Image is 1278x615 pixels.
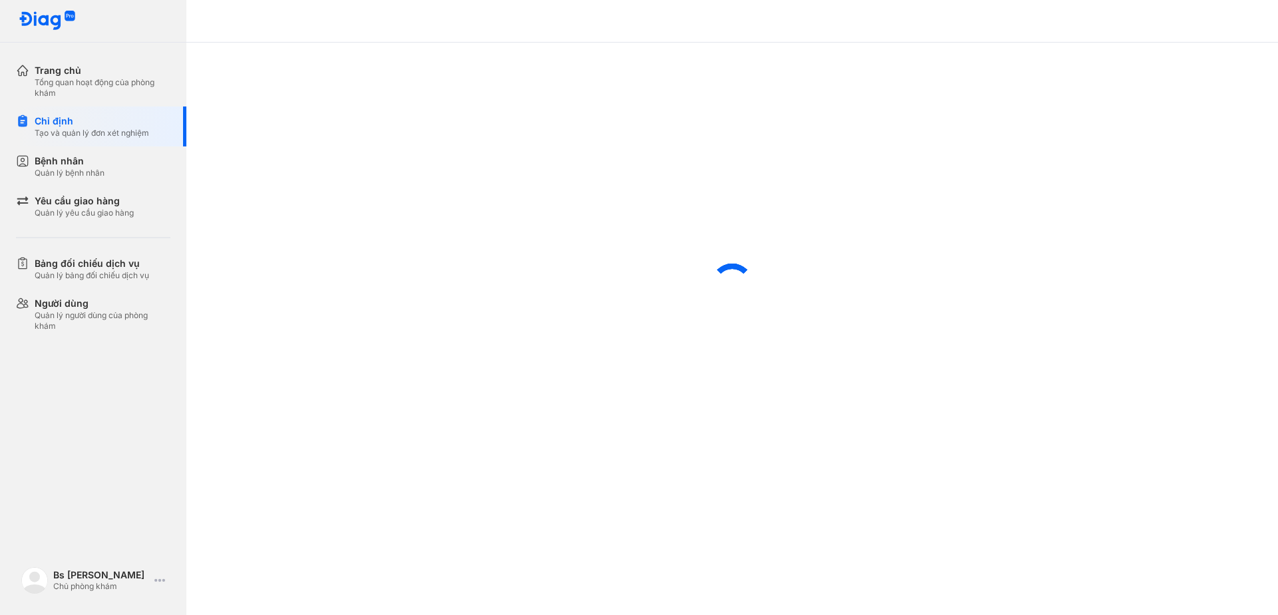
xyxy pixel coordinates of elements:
div: Bs [PERSON_NAME] [53,569,149,581]
img: logo [21,567,48,594]
div: Trang chủ [35,64,170,77]
div: Chủ phòng khám [53,581,149,592]
div: Quản lý người dùng của phòng khám [35,310,170,331]
div: Quản lý bệnh nhân [35,168,105,178]
div: Bảng đối chiếu dịch vụ [35,257,149,270]
img: logo [19,11,76,31]
div: Chỉ định [35,114,149,128]
div: Người dùng [35,297,170,310]
div: Tổng quan hoạt động của phòng khám [35,77,170,99]
div: Bệnh nhân [35,154,105,168]
div: Tạo và quản lý đơn xét nghiệm [35,128,149,138]
div: Quản lý bảng đối chiếu dịch vụ [35,270,149,281]
div: Quản lý yêu cầu giao hàng [35,208,134,218]
div: Yêu cầu giao hàng [35,194,134,208]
